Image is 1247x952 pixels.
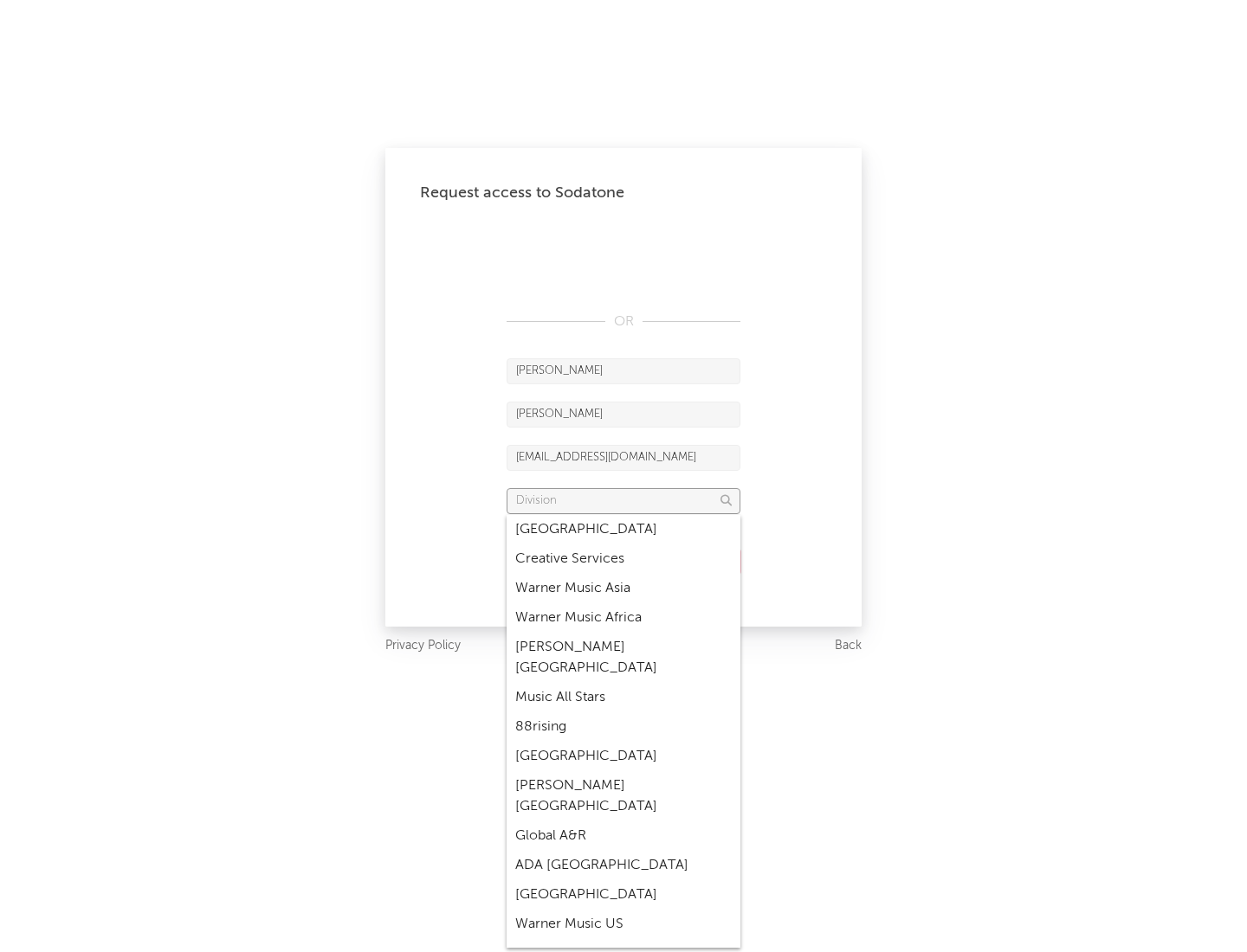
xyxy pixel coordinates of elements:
[507,742,740,771] div: [GEOGRAPHIC_DATA]
[835,635,862,657] a: Back
[507,603,740,633] div: Warner Music Africa
[507,821,740,851] div: Global A&R
[507,445,740,471] input: Email
[507,880,740,910] div: [GEOGRAPHIC_DATA]
[507,851,740,880] div: ADA [GEOGRAPHIC_DATA]
[507,683,740,712] div: Music All Stars
[507,515,740,544] div: [GEOGRAPHIC_DATA]
[507,910,740,939] div: Warner Music US
[507,712,740,742] div: 88rising
[507,358,740,384] input: First Name
[507,771,740,821] div: [PERSON_NAME] [GEOGRAPHIC_DATA]
[507,574,740,603] div: Warner Music Asia
[385,635,461,657] a: Privacy Policy
[507,402,740,428] input: Last Name
[507,633,740,683] div: [PERSON_NAME] [GEOGRAPHIC_DATA]
[507,312,740,332] div: OR
[507,488,740,514] input: Division
[420,183,827,203] div: Request access to Sodatone
[507,544,740,574] div: Creative Services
